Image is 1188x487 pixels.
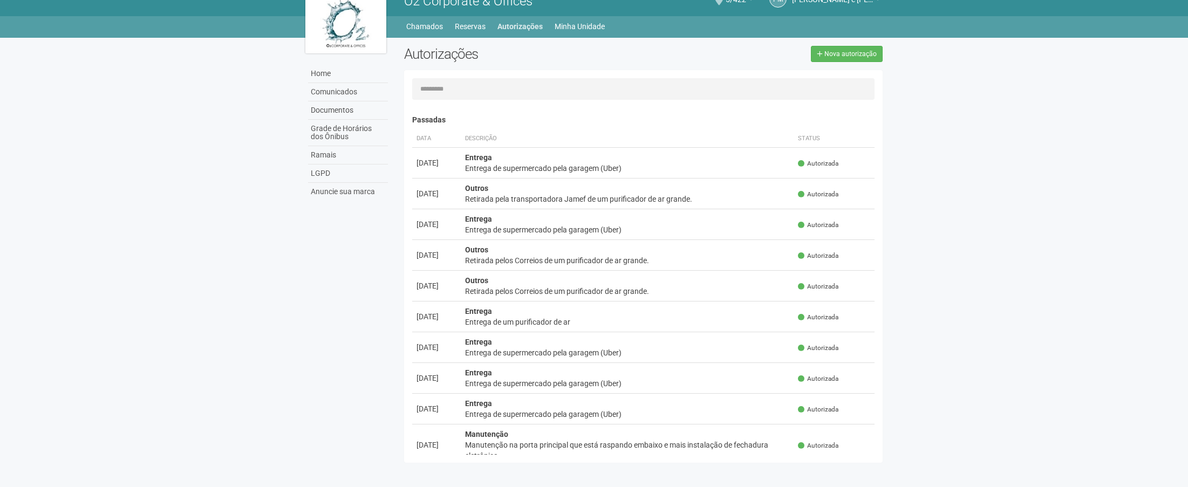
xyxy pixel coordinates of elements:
div: Retirada pelos Correios de um purificador de ar grande. [465,286,789,297]
div: [DATE] [417,373,456,383]
div: Entrega de supermercado pela garagem (Uber) [465,347,789,358]
strong: Outros [465,276,488,285]
span: Autorizada [798,313,838,322]
span: Nova autorização [824,50,877,58]
span: Autorizada [798,251,838,260]
a: Anuncie sua marca [308,183,388,201]
strong: Entrega [465,368,492,377]
div: Retirada pelos Correios de um purificador de ar grande. [465,255,789,266]
a: Documentos [308,101,388,120]
strong: Outros [465,245,488,254]
h4: Passadas [412,116,875,124]
span: Autorizada [798,282,838,291]
a: Ramais [308,146,388,164]
span: Autorizada [798,190,838,199]
strong: Manutenção [465,430,508,438]
span: Autorizada [798,159,838,168]
a: Chamados [406,19,443,34]
div: Manutenção na porta principal que está raspando embaixo e mais instalação de fechadura eletrônica [465,440,789,461]
div: [DATE] [417,250,456,260]
a: Home [308,65,388,83]
div: [DATE] [417,403,456,414]
div: Entrega de supermercado pela garagem (Uber) [465,378,789,389]
div: Entrega de supermercado pela garagem (Uber) [465,409,789,420]
a: Autorizações [497,19,543,34]
a: Nova autorização [811,46,883,62]
th: Descrição [461,130,794,148]
th: Data [412,130,461,148]
div: [DATE] [417,280,456,291]
div: Entrega de supermercado pela garagem (Uber) [465,163,789,174]
a: Grade de Horários dos Ônibus [308,120,388,146]
a: LGPD [308,164,388,183]
span: Autorizada [798,441,838,450]
span: Autorizada [798,374,838,383]
strong: Entrega [465,215,492,223]
div: [DATE] [417,440,456,450]
h2: Autorizações [404,46,635,62]
span: Autorizada [798,221,838,230]
th: Status [794,130,875,148]
strong: Entrega [465,153,492,162]
div: [DATE] [417,219,456,230]
a: Reservas [455,19,486,34]
div: [DATE] [417,188,456,199]
div: [DATE] [417,311,456,322]
div: Retirada pela transportadora Jamef de um purificador de ar grande. [465,194,789,204]
div: [DATE] [417,157,456,168]
div: [DATE] [417,342,456,353]
strong: Entrega [465,338,492,346]
strong: Entrega [465,399,492,408]
div: Entrega de um purificador de ar [465,317,789,327]
a: Minha Unidade [555,19,605,34]
strong: Outros [465,184,488,193]
span: Autorizada [798,405,838,414]
div: Entrega de supermercado pela garagem (Uber) [465,224,789,235]
a: Comunicados [308,83,388,101]
span: Autorizada [798,344,838,353]
strong: Entrega [465,307,492,315]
